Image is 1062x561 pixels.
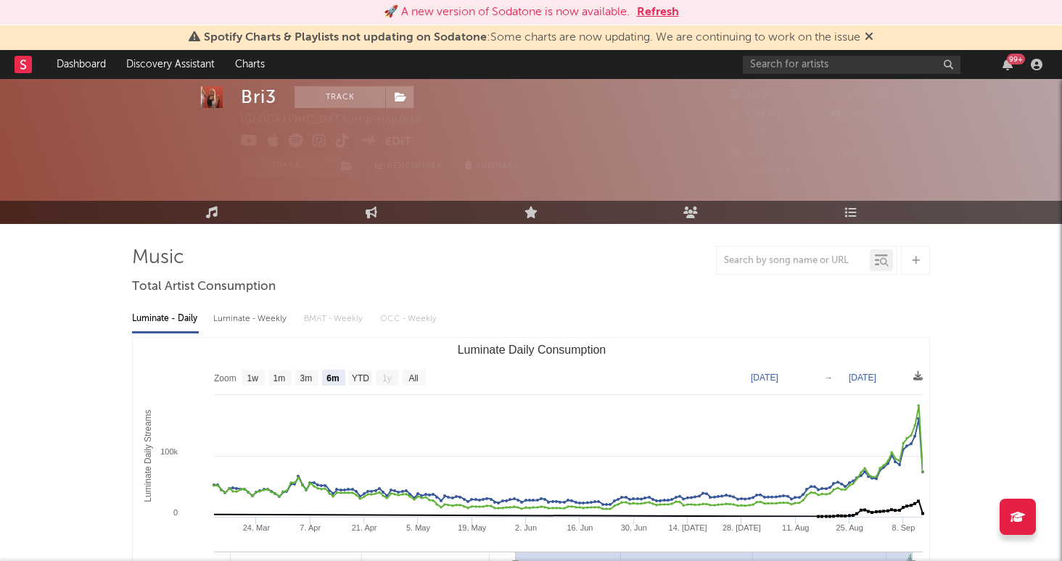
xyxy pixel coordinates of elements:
[515,523,537,532] text: 2. Jun
[241,155,332,177] button: Track
[295,86,385,108] button: Track
[1003,59,1013,70] button: 99+
[836,523,863,532] text: 25. Aug
[892,523,915,532] text: 8. Sep
[243,523,271,532] text: 24. Mar
[387,158,442,175] span: Benchmark
[326,373,339,383] text: 6m
[408,373,418,383] text: All
[723,523,761,532] text: 28. [DATE]
[367,155,450,177] a: Benchmark
[730,166,816,175] span: Jump Score: 92.9
[730,149,873,158] span: 227,371 Monthly Listeners
[116,50,225,79] a: Discovery Assistant
[743,56,960,74] input: Search for artists
[831,90,886,99] span: 147,788
[213,307,289,331] div: Luminate - Weekly
[132,307,199,331] div: Luminate - Daily
[385,133,411,151] button: Edit
[241,86,276,108] div: Bri3
[717,255,870,267] input: Search by song name or URL
[247,373,259,383] text: 1w
[458,344,606,356] text: Luminate Daily Consumption
[637,4,679,21] button: Refresh
[132,278,276,296] span: Total Artist Consumption
[273,373,286,383] text: 1m
[173,508,178,517] text: 0
[458,155,527,177] button: Summary
[300,523,321,532] text: 7. Apr
[143,410,153,502] text: Luminate Daily Streams
[824,373,833,383] text: →
[300,373,313,383] text: 3m
[458,523,487,532] text: 19. May
[382,373,392,383] text: 1y
[160,447,178,456] text: 100k
[865,32,873,43] span: Dismiss
[730,90,781,99] span: 18,968
[225,50,275,79] a: Charts
[241,112,438,129] div: [GEOGRAPHIC_DATA] | Hip-Hop/Rap
[352,523,377,532] text: 21. Apr
[1007,54,1025,65] div: 99 +
[782,523,809,532] text: 11. Aug
[406,523,431,532] text: 5. May
[214,373,236,383] text: Zoom
[669,523,707,532] text: 14. [DATE]
[849,373,876,383] text: [DATE]
[567,523,593,532] text: 16. Jun
[476,162,519,170] span: Summary
[384,4,630,21] div: 🚀 A new version of Sodatone is now available.
[621,523,647,532] text: 30. Jun
[730,129,766,138] span: 560
[730,109,789,119] span: 603,000
[831,109,881,119] span: 22,300
[46,50,116,79] a: Dashboard
[751,373,778,383] text: [DATE]
[204,32,487,43] span: Spotify Charts & Playlists not updating on Sodatone
[352,373,369,383] text: YTD
[204,32,860,43] span: : Some charts are now updating. We are continuing to work on the issue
